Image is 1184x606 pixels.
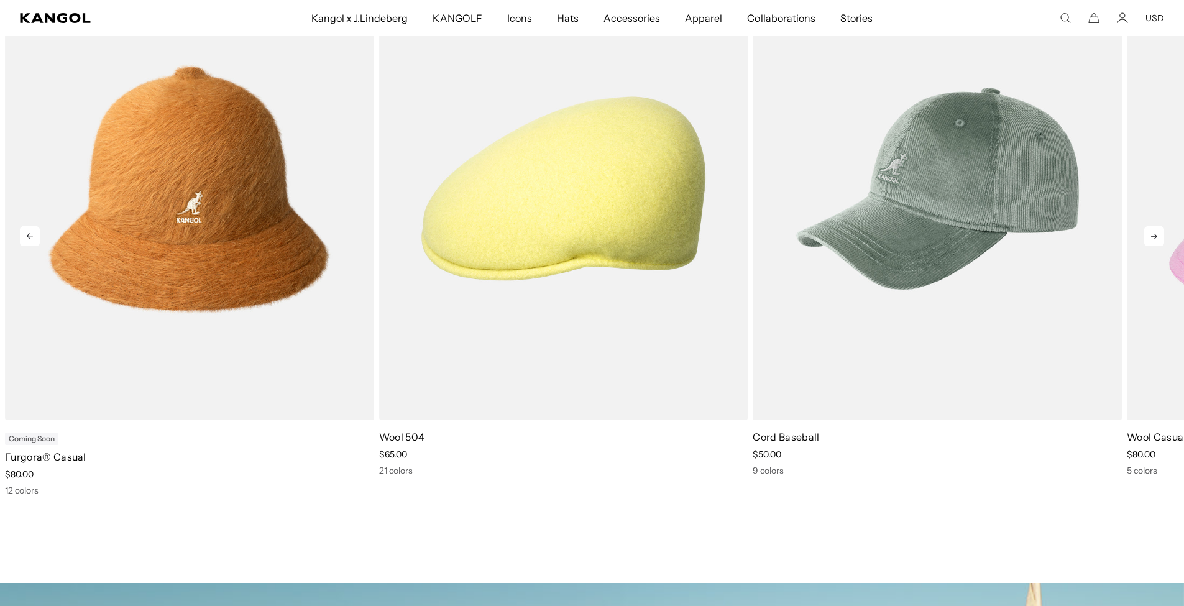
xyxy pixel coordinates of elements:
[753,430,1122,444] p: Cord Baseball
[20,13,206,23] a: Kangol
[1127,449,1155,460] span: $80.00
[1060,12,1071,24] summary: Search here
[753,449,781,460] span: $50.00
[753,465,1122,476] div: 9 colors
[5,450,374,464] p: Furgora® Casual
[5,485,374,496] div: 12 colors
[379,449,407,460] span: $65.00
[1088,12,1099,24] button: Cart
[5,433,58,445] div: Coming Soon
[379,465,748,476] div: 21 colors
[1117,12,1128,24] a: Account
[1145,12,1164,24] button: USD
[5,469,34,480] span: $80.00
[379,430,748,444] p: Wool 504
